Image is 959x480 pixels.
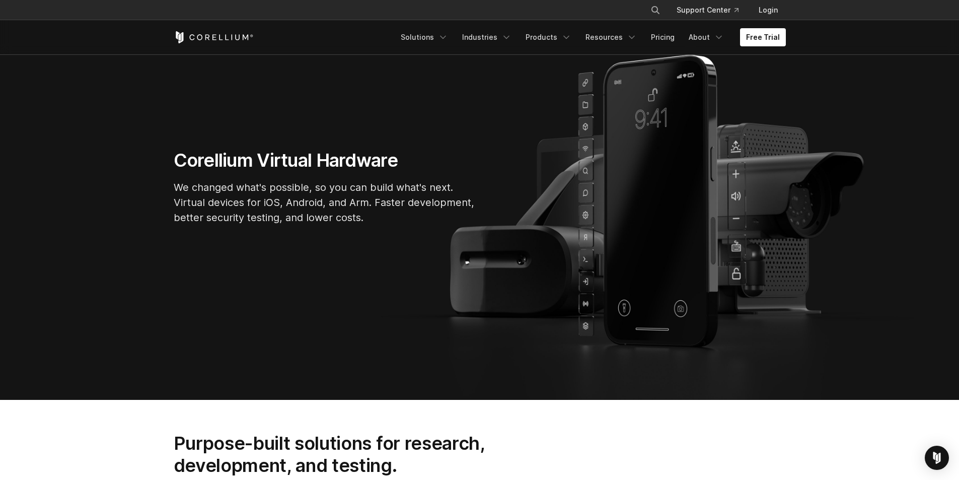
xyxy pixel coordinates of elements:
[579,28,643,46] a: Resources
[669,1,747,19] a: Support Center
[645,28,681,46] a: Pricing
[638,1,786,19] div: Navigation Menu
[174,31,254,43] a: Corellium Home
[395,28,786,46] div: Navigation Menu
[174,432,517,477] h2: Purpose-built solutions for research, development, and testing.
[174,180,476,225] p: We changed what's possible, so you can build what's next. Virtual devices for iOS, Android, and A...
[395,28,454,46] a: Solutions
[456,28,518,46] a: Industries
[646,1,665,19] button: Search
[740,28,786,46] a: Free Trial
[925,446,949,470] div: Open Intercom Messenger
[174,149,476,172] h1: Corellium Virtual Hardware
[683,28,730,46] a: About
[751,1,786,19] a: Login
[520,28,577,46] a: Products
